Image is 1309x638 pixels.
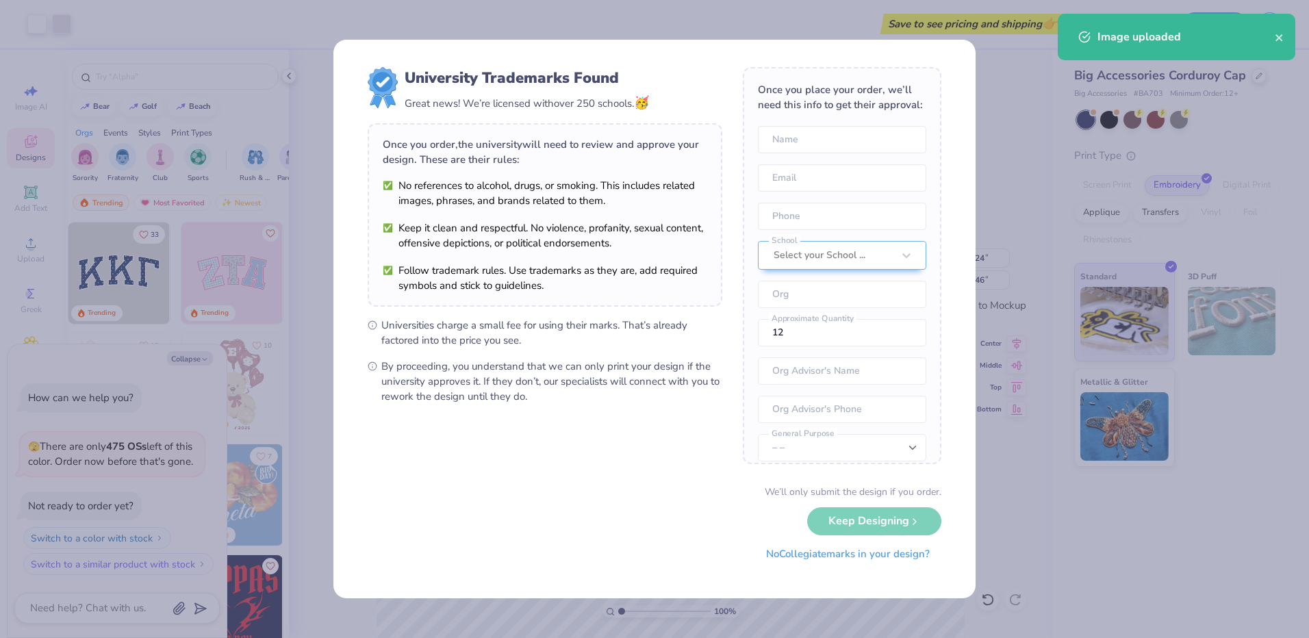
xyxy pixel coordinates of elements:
div: Once you place your order, we’ll need this info to get their approval: [758,82,926,112]
input: Email [758,164,926,192]
li: Keep it clean and respectful. No violence, profanity, sexual content, offensive depictions, or po... [383,220,707,251]
button: NoCollegiatemarks in your design? [754,540,941,568]
div: Once you order, the university will need to review and approve your design. These are their rules: [383,137,707,167]
div: Image uploaded [1097,29,1275,45]
input: Name [758,126,926,153]
span: Universities charge a small fee for using their marks. That’s already factored into the price you... [381,318,722,348]
li: No references to alcohol, drugs, or smoking. This includes related images, phrases, and brands re... [383,178,707,208]
img: license-marks-badge.png [368,67,398,108]
div: University Trademarks Found [405,67,649,89]
span: 🥳 [634,94,649,111]
div: We’ll only submit the design if you order. [765,485,941,499]
input: Org Advisor's Name [758,357,926,385]
input: Phone [758,203,926,230]
div: Great news! We’re licensed with over 250 schools. [405,94,649,112]
input: Approximate Quantity [758,319,926,346]
input: Org Advisor's Phone [758,396,926,423]
input: Org [758,281,926,308]
li: Follow trademark rules. Use trademarks as they are, add required symbols and stick to guidelines. [383,263,707,293]
span: By proceeding, you understand that we can only print your design if the university approves it. I... [381,359,722,404]
button: close [1275,29,1284,45]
